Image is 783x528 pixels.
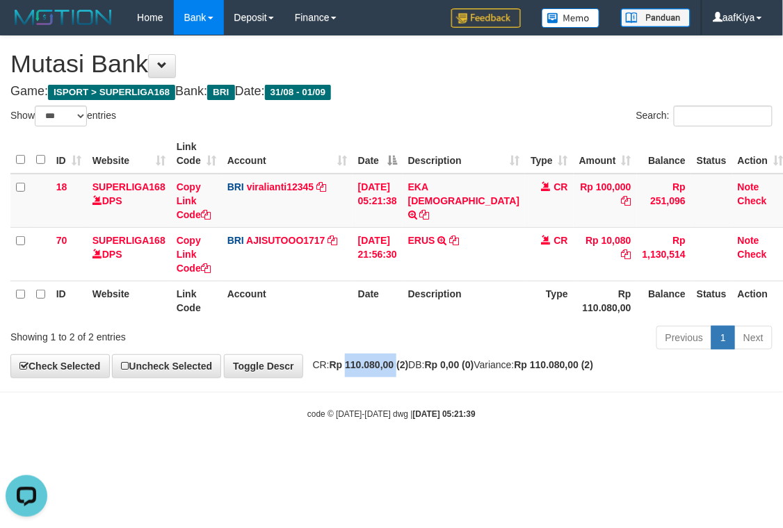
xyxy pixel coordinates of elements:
a: Copy Link Code [177,181,211,220]
a: SUPERLIGA168 [92,235,166,246]
a: Toggle Descr [224,354,303,378]
a: Previous [656,326,712,349]
th: Balance [637,134,691,174]
span: 70 [56,235,67,246]
a: ERUS [408,235,435,246]
th: Balance [637,281,691,320]
a: Copy viralianti12345 to clipboard [316,181,326,192]
a: Note [738,235,759,246]
h1: Mutasi Bank [10,50,773,78]
span: BRI [227,235,244,246]
a: AJISUTOOO1717 [246,235,325,246]
a: SUPERLIGA168 [92,181,166,192]
span: 31/08 - 01/09 [265,85,332,100]
a: viralianti12345 [247,181,314,192]
th: Type [525,281,574,320]
th: ID [51,281,87,320]
a: Check Selected [10,354,110,378]
th: Account: activate to sort column ascending [222,134,353,174]
td: Rp 10,080 [574,227,637,281]
th: Date [353,281,403,320]
span: BRI [227,181,244,192]
strong: Rp 110.080,00 (2) [515,359,594,370]
h4: Game: Bank: Date: [10,85,773,99]
a: Copy AJISUTOOO1717 to clipboard [328,235,338,246]
th: Rp 110.080,00 [574,281,637,320]
span: CR [554,181,568,192]
span: ISPORT > SUPERLIGA168 [48,85,175,100]
img: Feedback.jpg [451,8,521,28]
span: CR: DB: Variance: [306,359,594,370]
a: Check [738,195,767,206]
td: Rp 1,130,514 [637,227,691,281]
th: Status [691,281,732,320]
img: Button%20Memo.svg [542,8,600,28]
button: Open LiveChat chat widget [6,6,47,47]
label: Show entries [10,106,116,126]
span: 18 [56,181,67,192]
th: Link Code [171,281,222,320]
span: BRI [207,85,234,100]
a: EKA [DEMOGRAPHIC_DATA] [408,181,519,206]
a: Uncheck Selected [112,354,221,378]
th: ID: activate to sort column ascending [51,134,87,174]
td: [DATE] 05:21:38 [353,174,403,228]
input: Search: [674,106,773,126]
a: Copy Link Code [177,235,211,274]
th: Link Code: activate to sort column ascending [171,134,222,174]
strong: Rp 0,00 (0) [425,359,474,370]
div: Showing 1 to 2 of 2 entries [10,324,316,344]
a: Note [738,181,759,192]
small: code © [DATE]-[DATE] dwg | [307,409,476,419]
th: Account [222,281,353,320]
td: DPS [87,174,171,228]
td: DPS [87,227,171,281]
a: Copy Rp 100,000 to clipboard [622,195,631,206]
td: [DATE] 21:56:30 [353,227,403,281]
a: Copy ERUS to clipboard [450,235,460,246]
label: Search: [636,106,773,126]
th: Type: activate to sort column ascending [525,134,574,174]
a: Copy Rp 10,080 to clipboard [622,249,631,260]
th: Description: activate to sort column ascending [403,134,525,174]
strong: Rp 110.080,00 (2) [330,359,409,370]
a: Check [738,249,767,260]
td: Rp 251,096 [637,174,691,228]
a: Next [734,326,773,349]
a: 1 [711,326,735,349]
th: Date: activate to sort column descending [353,134,403,174]
strong: [DATE] 05:21:39 [413,409,476,419]
select: Showentries [35,106,87,126]
span: CR [554,235,568,246]
th: Website [87,281,171,320]
a: Copy EKA FRANSISKA to clipboard [420,209,430,220]
th: Description [403,281,525,320]
td: Rp 100,000 [574,174,637,228]
th: Status [691,134,732,174]
img: panduan.png [621,8,691,27]
th: Amount: activate to sort column ascending [574,134,637,174]
th: Website: activate to sort column ascending [87,134,171,174]
img: MOTION_logo.png [10,7,116,28]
